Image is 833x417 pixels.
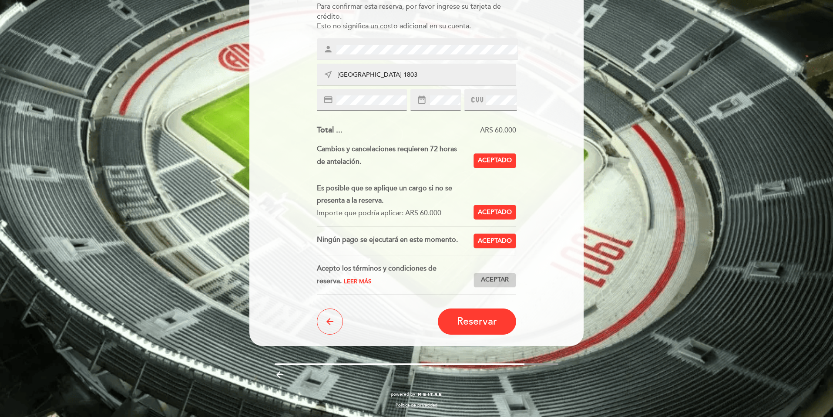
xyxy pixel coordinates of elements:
div: Es posible que se aplique un cargo si no se presenta a la reserva. [317,182,467,207]
input: Dirección [336,70,517,80]
div: Acepto los términos y condiciones de reserva. [317,262,474,288]
button: Aceptado [474,205,516,220]
span: Aceptar [481,275,509,285]
button: arrow_back [317,309,343,335]
button: Aceptado [474,153,516,168]
a: Política de privacidad [396,402,437,408]
div: Cambios y cancelaciones requieren 72 horas de antelación. [317,143,474,168]
button: Reservar [438,309,516,335]
img: MEITRE [417,393,442,397]
i: date_range [417,95,427,105]
span: Leer más [344,278,371,285]
div: Ningún pago se ejecutará en este momento. [317,234,474,248]
span: powered by [391,391,415,397]
button: Aceptado [474,234,516,248]
div: ARS 60.000 [343,125,517,136]
i: arrow_back [325,316,335,327]
span: Aceptado [478,156,512,165]
span: Aceptado [478,237,512,246]
i: near_me [323,70,333,79]
i: arrow_backward [275,370,285,380]
span: Total ... [317,125,343,135]
i: person [323,44,333,54]
i: credit_card [323,95,333,105]
a: powered by [391,391,442,397]
div: Importe que podría aplicar: ARS 60.000 [317,207,467,220]
button: Aceptar [474,273,516,288]
span: Aceptado [478,208,512,217]
span: Reservar [457,315,497,328]
div: Para confirmar esta reserva, por favor ingrese su tarjeta de crédito. Esto no significa un costo ... [317,2,517,32]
